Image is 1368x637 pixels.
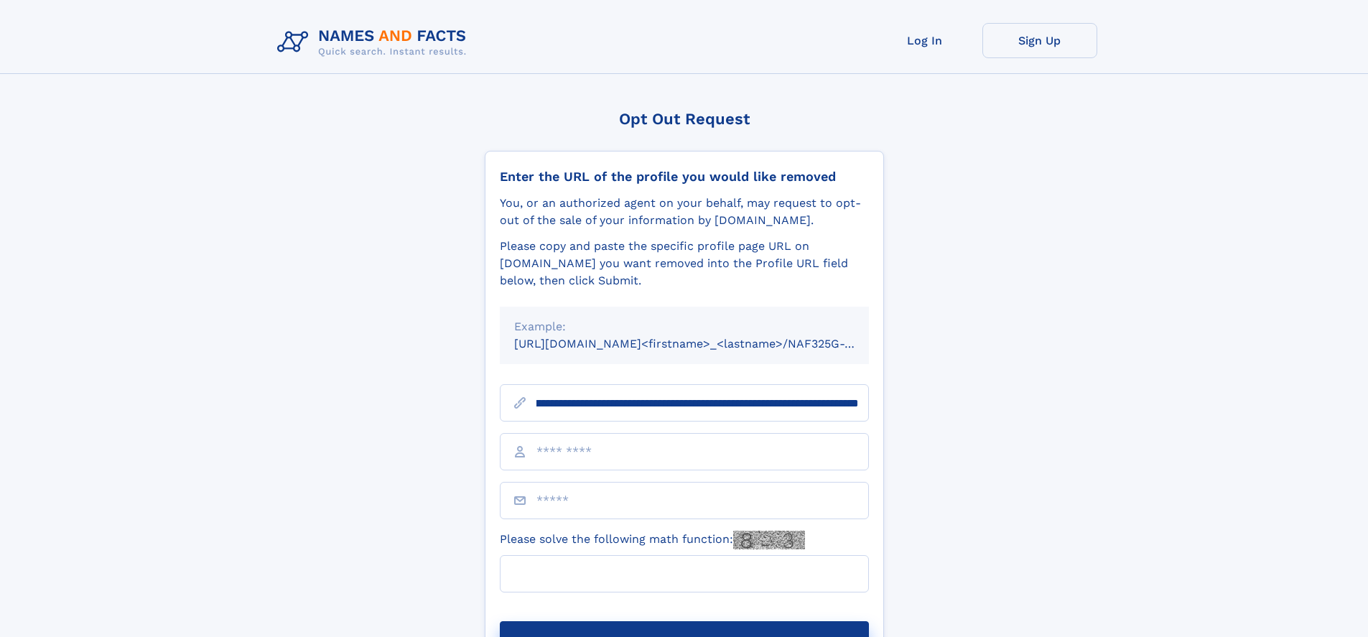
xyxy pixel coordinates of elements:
[514,318,855,335] div: Example:
[500,238,869,289] div: Please copy and paste the specific profile page URL on [DOMAIN_NAME] you want removed into the Pr...
[485,110,884,128] div: Opt Out Request
[514,337,896,350] small: [URL][DOMAIN_NAME]<firstname>_<lastname>/NAF325G-xxxxxxxx
[500,531,805,549] label: Please solve the following math function:
[271,23,478,62] img: Logo Names and Facts
[500,195,869,229] div: You, or an authorized agent on your behalf, may request to opt-out of the sale of your informatio...
[500,169,869,185] div: Enter the URL of the profile you would like removed
[867,23,982,58] a: Log In
[982,23,1097,58] a: Sign Up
